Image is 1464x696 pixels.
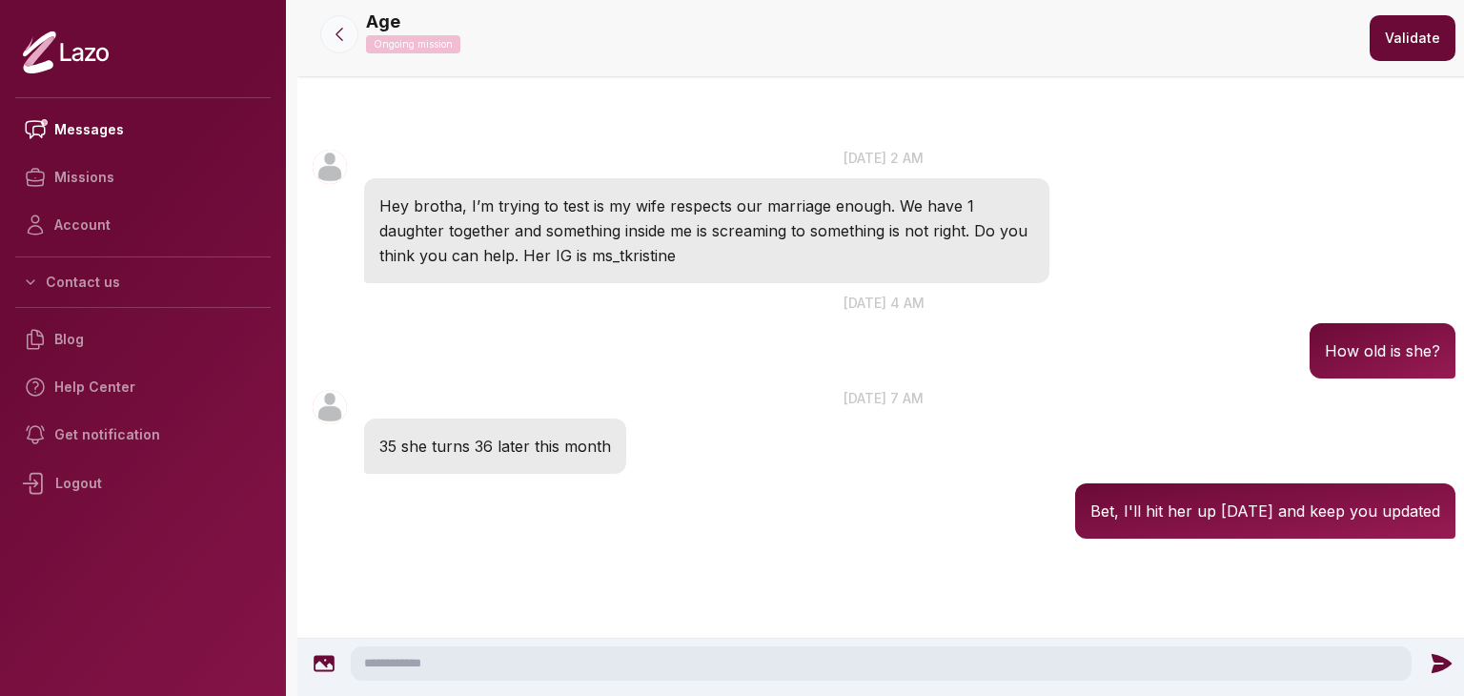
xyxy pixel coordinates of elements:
p: Ongoing mission [366,35,460,53]
p: Bet, I'll hit her up [DATE] and keep you updated [1090,499,1440,523]
a: Get notification [15,411,271,459]
a: Help Center [15,363,271,411]
div: Logout [15,459,271,508]
p: Age [366,9,400,35]
button: Contact us [15,265,271,299]
a: Missions [15,154,271,201]
a: Account [15,201,271,249]
button: Validate [1370,15,1455,61]
a: Blog [15,316,271,363]
a: Messages [15,106,271,154]
p: How old is she? [1325,338,1440,363]
p: 35 she turns 36 later this month [379,434,611,459]
p: Hey brotha, I’m trying to test is my wife respects our marriage enough. We have 1 daughter togeth... [379,194,1034,268]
